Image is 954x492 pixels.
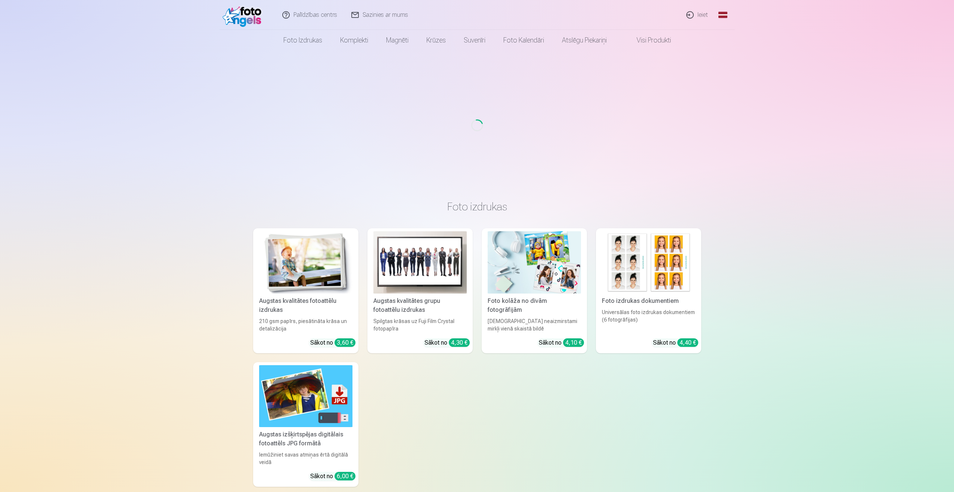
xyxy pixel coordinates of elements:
div: Foto izdrukas dokumentiem [599,297,698,305]
div: 6,00 € [335,472,355,480]
a: Augstas kvalitātes grupu fotoattēlu izdrukasAugstas kvalitātes grupu fotoattēlu izdrukasSpilgtas ... [367,228,473,353]
a: Foto kolāža no divām fotogrāfijāmFoto kolāža no divām fotogrāfijām[DEMOGRAPHIC_DATA] neaizmirstam... [482,228,587,353]
div: Sākot no [310,472,355,481]
a: Foto izdrukas [274,30,331,51]
div: 3,60 € [335,338,355,347]
a: Foto izdrukas dokumentiemFoto izdrukas dokumentiemUniversālas foto izdrukas dokumentiem (6 fotogr... [596,228,701,353]
a: Suvenīri [455,30,494,51]
img: /fa1 [223,3,265,27]
div: Spilgtas krāsas uz Fuji Film Crystal fotopapīra [370,317,470,332]
div: Augstas kvalitātes fotoattēlu izdrukas [256,297,355,314]
a: Magnēti [377,30,417,51]
img: Foto izdrukas dokumentiem [602,231,695,294]
img: Augstas kvalitātes grupu fotoattēlu izdrukas [373,231,467,294]
div: 4,40 € [677,338,698,347]
div: 4,30 € [449,338,470,347]
div: Sākot no [310,338,355,347]
div: 210 gsm papīrs, piesātināta krāsa un detalizācija [256,317,355,332]
div: Augstas izšķirtspējas digitālais fotoattēls JPG formātā [256,430,355,448]
img: Augstas kvalitātes fotoattēlu izdrukas [259,231,352,294]
a: Augstas kvalitātes fotoattēlu izdrukasAugstas kvalitātes fotoattēlu izdrukas210 gsm papīrs, piesā... [253,228,358,353]
a: Augstas izšķirtspējas digitālais fotoattēls JPG formātāAugstas izšķirtspējas digitālais fotoattēl... [253,362,358,487]
div: 4,10 € [563,338,584,347]
a: Foto kalendāri [494,30,553,51]
img: Foto kolāža no divām fotogrāfijām [488,231,581,294]
div: Sākot no [425,338,470,347]
div: Sākot no [653,338,698,347]
div: Foto kolāža no divām fotogrāfijām [485,297,584,314]
div: Universālas foto izdrukas dokumentiem (6 fotogrāfijas) [599,308,698,332]
div: Sākot no [539,338,584,347]
h3: Foto izdrukas [259,200,695,213]
a: Komplekti [331,30,377,51]
div: [DEMOGRAPHIC_DATA] neaizmirstami mirkļi vienā skaistā bildē [485,317,584,332]
a: Krūzes [417,30,455,51]
div: Augstas kvalitātes grupu fotoattēlu izdrukas [370,297,470,314]
img: Augstas izšķirtspējas digitālais fotoattēls JPG formātā [259,365,352,427]
div: Iemūžiniet savas atmiņas ērtā digitālā veidā [256,451,355,466]
a: Atslēgu piekariņi [553,30,616,51]
a: Visi produkti [616,30,680,51]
